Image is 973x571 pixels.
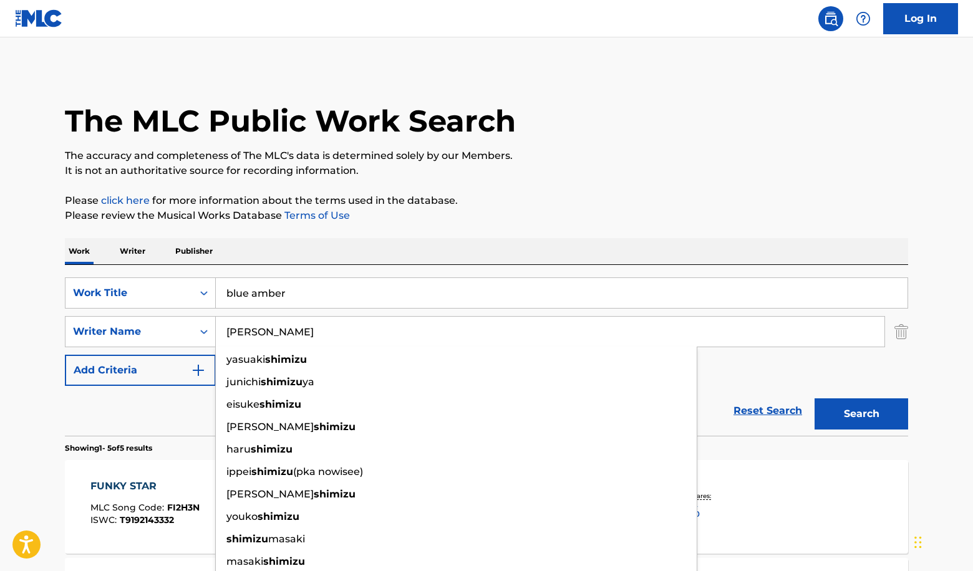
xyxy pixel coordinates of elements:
[65,355,216,386] button: Add Criteria
[226,533,268,545] strong: shimizu
[101,194,150,206] a: click here
[911,511,973,571] iframe: Chat Widget
[120,514,174,525] span: T9192143332
[65,193,908,208] p: Please for more information about the terms used in the database.
[65,443,152,454] p: Showing 1 - 5 of 5 results
[314,488,356,500] strong: shimizu
[818,6,843,31] a: Public Search
[815,398,908,429] button: Search
[894,316,908,347] img: Delete Criterion
[65,238,94,264] p: Work
[90,502,167,513] span: MLC Song Code :
[314,421,356,433] strong: shimizu
[65,208,908,223] p: Please review the Musical Works Database
[90,514,120,525] span: ISWC :
[90,479,200,494] div: FUNKY STAR
[172,238,216,264] p: Publisher
[65,277,908,436] form: Search Form
[65,102,516,140] h1: The MLC Public Work Search
[261,376,303,388] strong: shimizu
[258,511,299,522] strong: shimizu
[73,324,185,339] div: Writer Name
[226,511,258,522] span: youko
[293,466,363,477] span: (pka nowisee)
[265,353,307,365] strong: shimizu
[191,363,206,378] img: 9d2ae6d4665cec9f34b9.svg
[914,524,922,561] div: Drag
[883,3,958,34] a: Log In
[251,443,293,455] strong: shimizu
[65,163,908,178] p: It is not an authoritative source for recording information.
[226,443,251,455] span: haru
[303,376,314,388] span: ya
[226,376,261,388] span: junichi
[268,533,305,545] span: masaki
[727,397,808,425] a: Reset Search
[823,11,838,26] img: search
[226,353,265,365] span: yasuaki
[226,466,251,477] span: ippei
[15,9,63,27] img: MLC Logo
[226,398,259,410] span: eisuke
[226,555,263,567] span: masaki
[65,148,908,163] p: The accuracy and completeness of The MLC's data is determined solely by our Members.
[167,502,200,513] span: FI2H3N
[73,285,185,300] div: Work Title
[851,6,876,31] div: Help
[116,238,149,264] p: Writer
[259,398,301,410] strong: shimizu
[251,466,293,477] strong: shimizu
[263,555,305,567] strong: shimizu
[226,488,314,500] span: [PERSON_NAME]
[226,421,314,433] span: [PERSON_NAME]
[282,209,350,221] a: Terms of Use
[65,460,908,554] a: FUNKY STARMLC Song Code:FI2H3NISWC:T9192143332Writers (2)[PERSON_NAME], [PERSON_NAME]Recording Ar...
[856,11,871,26] img: help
